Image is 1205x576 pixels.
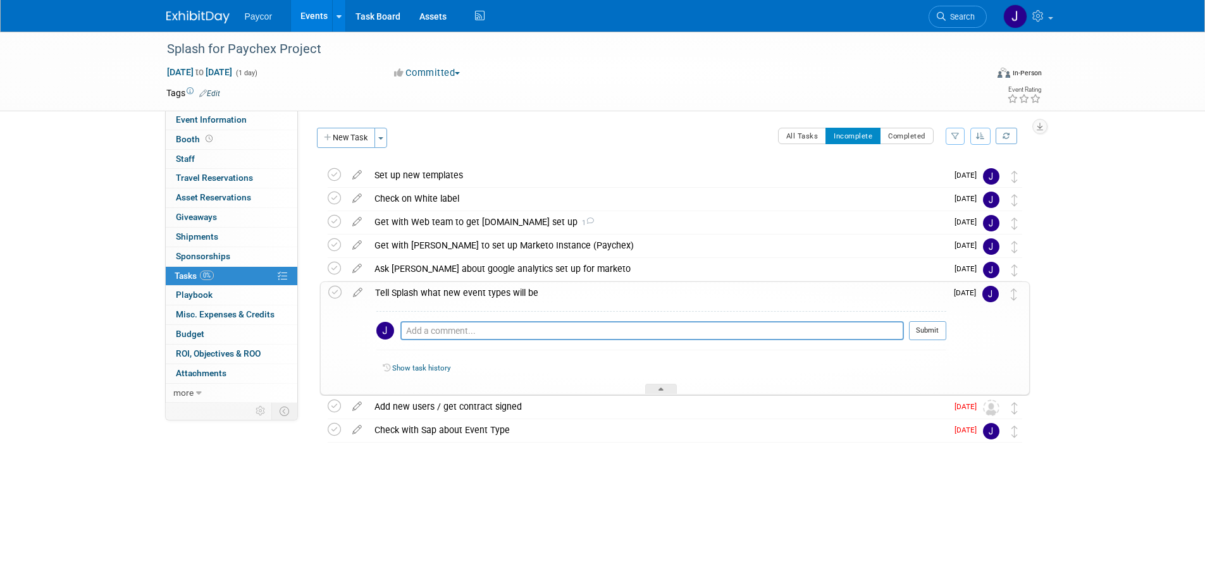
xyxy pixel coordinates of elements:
[347,287,369,298] a: edit
[368,396,947,417] div: Add new users / get contract signed
[163,38,968,61] div: Splash for Paychex Project
[166,228,297,247] a: Shipments
[368,258,947,279] div: Ask [PERSON_NAME] about google analytics set up for marketo
[368,164,947,186] div: Set up new templates
[176,368,226,378] span: Attachments
[998,68,1010,78] img: Format-Inperson.png
[245,11,273,21] span: Paycor
[176,329,204,339] span: Budget
[955,218,983,226] span: [DATE]
[1011,264,1018,276] i: Move task
[1011,288,1017,300] i: Move task
[235,69,257,77] span: (1 day)
[173,388,194,398] span: more
[176,231,218,242] span: Shipments
[346,401,368,412] a: edit
[982,286,999,302] img: Jenny Campbell
[176,309,275,319] span: Misc. Expenses & Credits
[392,364,450,372] a: Show task history
[166,345,297,364] a: ROI, Objectives & ROO
[954,288,982,297] span: [DATE]
[369,282,946,303] div: Tell Splash what new event types will be
[1011,426,1018,438] i: Move task
[1007,87,1041,93] div: Event Rating
[166,66,233,78] span: [DATE] [DATE]
[825,128,881,144] button: Incomplete
[1011,194,1018,206] i: Move task
[166,208,297,227] a: Giveaways
[983,238,999,255] img: Jenny Campbell
[368,235,947,256] div: Get with [PERSON_NAME] to set up Marketo Instance (Paychex)
[176,134,215,144] span: Booth
[955,241,983,250] span: [DATE]
[200,271,214,280] span: 0%
[176,290,213,300] span: Playbook
[199,89,220,98] a: Edit
[166,247,297,266] a: Sponsorships
[946,12,975,21] span: Search
[346,424,368,436] a: edit
[1011,402,1018,414] i: Move task
[1003,4,1027,28] img: Jenny Campbell
[955,426,983,434] span: [DATE]
[955,194,983,203] span: [DATE]
[194,67,206,77] span: to
[166,286,297,305] a: Playbook
[176,348,261,358] span: ROI, Objectives & ROO
[955,402,983,411] span: [DATE]
[166,150,297,169] a: Staff
[176,192,251,202] span: Asset Reservations
[166,111,297,130] a: Event Information
[368,188,947,209] div: Check on White label
[166,11,230,23] img: ExhibitDay
[346,263,368,274] a: edit
[390,66,465,80] button: Committed
[346,169,368,181] a: edit
[1012,68,1042,78] div: In-Person
[176,251,230,261] span: Sponsorships
[346,240,368,251] a: edit
[376,322,394,340] img: Jenny Campbell
[955,171,983,180] span: [DATE]
[166,87,220,99] td: Tags
[1011,241,1018,253] i: Move task
[1011,171,1018,183] i: Move task
[983,192,999,208] img: Jenny Campbell
[778,128,827,144] button: All Tasks
[368,211,947,233] div: Get with Web team to get [DOMAIN_NAME] set up
[983,215,999,231] img: Jenny Campbell
[175,271,214,281] span: Tasks
[346,193,368,204] a: edit
[203,134,215,144] span: Booth not reserved yet
[983,168,999,185] img: Jenny Campbell
[368,419,947,441] div: Check with Sap about Event Type
[166,384,297,403] a: more
[166,130,297,149] a: Booth
[250,403,272,419] td: Personalize Event Tab Strip
[912,66,1042,85] div: Event Format
[271,403,297,419] td: Toggle Event Tabs
[983,262,999,278] img: Jenny Campbell
[983,423,999,439] img: Jenny Campbell
[909,321,946,340] button: Submit
[166,325,297,344] a: Budget
[317,128,375,148] button: New Task
[346,216,368,228] a: edit
[983,400,999,416] img: Unassigned
[166,169,297,188] a: Travel Reservations
[996,128,1017,144] a: Refresh
[166,364,297,383] a: Attachments
[166,188,297,207] a: Asset Reservations
[176,114,247,125] span: Event Information
[166,305,297,324] a: Misc. Expenses & Credits
[176,173,253,183] span: Travel Reservations
[166,267,297,286] a: Tasks0%
[176,212,217,222] span: Giveaways
[955,264,983,273] span: [DATE]
[929,6,987,28] a: Search
[880,128,934,144] button: Completed
[578,219,594,227] span: 1
[176,154,195,164] span: Staff
[1011,218,1018,230] i: Move task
